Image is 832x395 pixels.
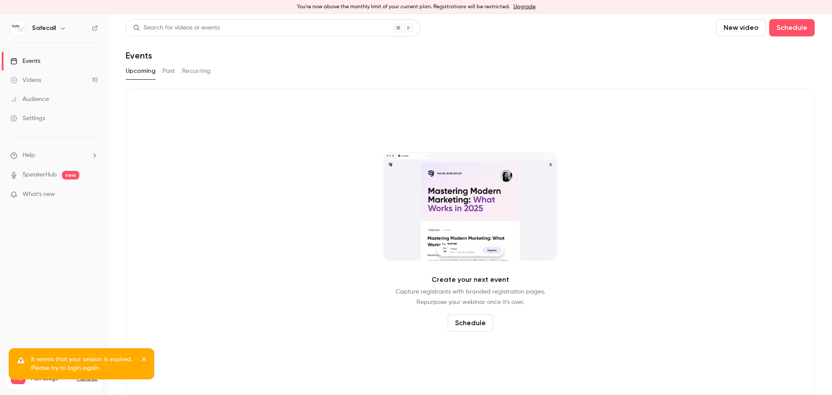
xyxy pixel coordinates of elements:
[141,355,147,366] button: close
[162,64,175,78] button: Past
[432,274,509,285] p: Create your next event
[10,76,41,85] div: Videos
[11,21,25,35] img: Safecall
[62,171,79,180] span: new
[126,64,156,78] button: Upcoming
[716,19,766,36] button: New video
[10,114,45,123] div: Settings
[23,170,57,180] a: SpeakerHub
[126,50,152,61] h1: Events
[10,151,98,160] li: help-dropdown-opener
[448,314,493,332] button: Schedule
[10,95,49,104] div: Audience
[32,24,56,33] h6: Safecall
[88,191,98,199] iframe: Noticeable Trigger
[23,190,55,199] span: What's new
[31,355,135,372] p: It seems that your session is expired. Please try to login again
[396,287,545,307] p: Capture registrants with branded registration pages. Repurpose your webinar once it's over.
[23,151,35,160] span: Help
[513,3,536,10] a: Upgrade
[182,64,211,78] button: Recurring
[10,57,40,65] div: Events
[133,23,220,33] div: Search for videos or events
[769,19,815,36] button: Schedule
